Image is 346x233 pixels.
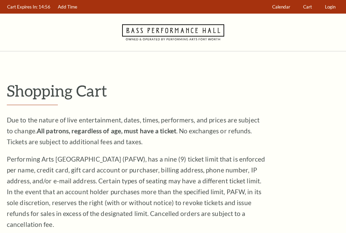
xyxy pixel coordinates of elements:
[7,116,260,146] span: Due to the nature of live entertainment, dates, times, performers, and prices are subject to chan...
[272,4,290,10] span: Calendar
[55,0,81,14] a: Add Time
[325,4,335,10] span: Login
[37,127,176,135] strong: All patrons, regardless of age, must have a ticket
[7,82,339,99] p: Shopping Cart
[38,4,50,10] span: 14:56
[7,4,37,10] span: Cart Expires In:
[7,154,265,230] p: Performing Arts [GEOGRAPHIC_DATA] (PAFW), has a nine (9) ticket limit that is enforced per name, ...
[322,0,339,14] a: Login
[300,0,315,14] a: Cart
[303,4,312,10] span: Cart
[269,0,294,14] a: Calendar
